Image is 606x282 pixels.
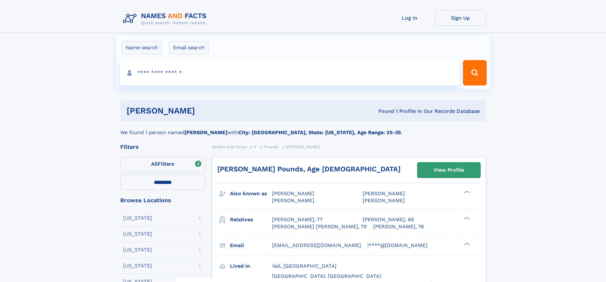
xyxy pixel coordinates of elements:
[122,41,162,54] label: Name search
[120,197,205,203] div: Browse Locations
[230,214,272,225] h3: Relatives
[212,143,247,151] a: Names and Facts
[363,190,405,196] span: [PERSON_NAME]
[286,145,320,149] span: [PERSON_NAME]
[363,197,405,203] span: [PERSON_NAME]
[217,165,401,173] a: [PERSON_NAME] Pounds, Age [DEMOGRAPHIC_DATA]
[254,143,257,151] a: P
[272,242,361,248] span: [EMAIL_ADDRESS][DOMAIN_NAME]
[238,129,401,135] b: City: [GEOGRAPHIC_DATA], State: [US_STATE], Age Range: 25-35
[127,107,287,115] h1: [PERSON_NAME]
[185,129,227,135] b: [PERSON_NAME]
[151,161,158,167] span: All
[120,60,460,86] input: search input
[434,163,464,177] div: View Profile
[169,41,209,54] label: Email search
[463,60,486,86] button: Search Button
[123,247,152,252] div: [US_STATE]
[120,10,212,27] img: Logo Names and Facts
[272,190,314,196] span: [PERSON_NAME]
[373,223,424,230] a: [PERSON_NAME], 76
[230,188,272,199] h3: Also known as
[264,143,279,151] a: Pounds
[463,242,470,246] div: ❯
[123,216,152,221] div: [US_STATE]
[417,162,480,178] a: View Profile
[272,197,314,203] span: [PERSON_NAME]
[363,216,414,223] a: [PERSON_NAME], 66
[230,261,272,272] h3: Lived in
[254,145,257,149] span: P
[264,145,279,149] span: Pounds
[123,231,152,237] div: [US_STATE]
[120,157,205,172] label: Filters
[463,216,470,220] div: ❯
[435,10,486,26] a: Sign Up
[384,10,435,26] a: Log In
[272,223,367,230] a: [PERSON_NAME] [PERSON_NAME], 78
[272,273,381,279] span: [GEOGRAPHIC_DATA], [GEOGRAPHIC_DATA]
[120,121,486,136] div: We found 1 person named with .
[230,240,272,251] h3: Email
[287,108,480,115] div: Found 1 Profile In Our Records Database
[123,263,152,268] div: [US_STATE]
[272,263,337,269] span: Vail, [GEOGRAPHIC_DATA]
[272,216,323,223] a: [PERSON_NAME], 77
[120,144,205,150] div: Filters
[463,190,470,194] div: ❯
